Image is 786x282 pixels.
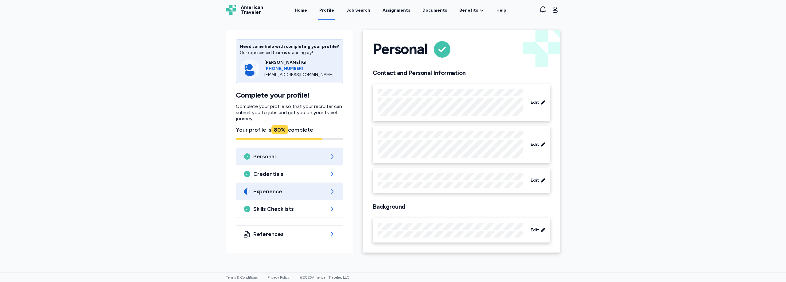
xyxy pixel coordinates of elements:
p: Complete your profile so that your recruiter can submit you to jobs and get you on your travel jo... [236,103,343,122]
img: Consultant [240,60,259,79]
a: Profile [318,1,335,20]
span: Benefits [459,7,478,14]
span: Credentials [253,170,326,178]
img: Logo [226,5,236,15]
a: Privacy Policy [267,275,290,280]
span: © 2025 American Traveler, LLC [299,275,349,280]
div: [EMAIL_ADDRESS][DOMAIN_NAME] [264,72,339,78]
div: Our experienced team is standing by! [240,50,339,56]
div: Edit [373,84,550,121]
div: Your profile is complete [236,126,343,134]
span: Edit [531,177,539,183]
span: Edit [531,99,539,106]
div: Job Search [346,7,370,14]
a: Terms & Conditions [226,275,258,280]
span: American Traveler [241,5,263,15]
h1: Complete your profile! [236,91,343,100]
h1: Personal [373,40,427,59]
span: Skills Checklists [253,205,326,213]
div: 80 % [271,125,288,134]
span: References [253,230,326,238]
span: Personal [253,153,326,160]
div: Need some help with completing your profile? [240,44,339,50]
h2: Contact and Personal Information [373,69,550,77]
div: Edit [373,218,550,243]
a: Benefits [459,7,484,14]
div: Edit [373,168,550,193]
div: Edit [373,126,550,163]
h2: Background [373,203,550,211]
span: Edit [531,141,539,148]
span: Edit [531,227,539,233]
span: Experience [253,188,326,195]
a: [PHONE_NUMBER] [264,66,339,72]
div: [PERSON_NAME] Kill [264,60,339,66]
